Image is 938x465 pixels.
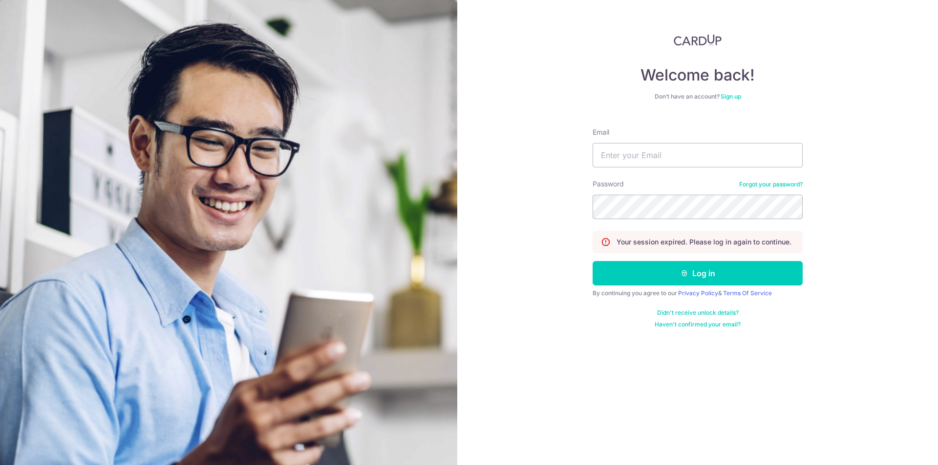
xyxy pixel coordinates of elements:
a: Haven't confirmed your email? [655,321,741,328]
a: Didn't receive unlock details? [657,309,739,317]
a: Privacy Policy [678,289,718,297]
input: Enter your Email [593,143,803,167]
h4: Welcome back! [593,65,803,85]
label: Password [593,179,624,189]
div: Don’t have an account? [593,93,803,101]
img: CardUp Logo [674,34,722,46]
label: Email [593,127,609,137]
a: Terms Of Service [723,289,772,297]
a: Sign up [721,93,741,100]
div: By continuing you agree to our & [593,289,803,297]
p: Your session expired. Please log in again to continue. [617,237,791,247]
a: Forgot your password? [739,181,803,188]
button: Log in [593,261,803,285]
